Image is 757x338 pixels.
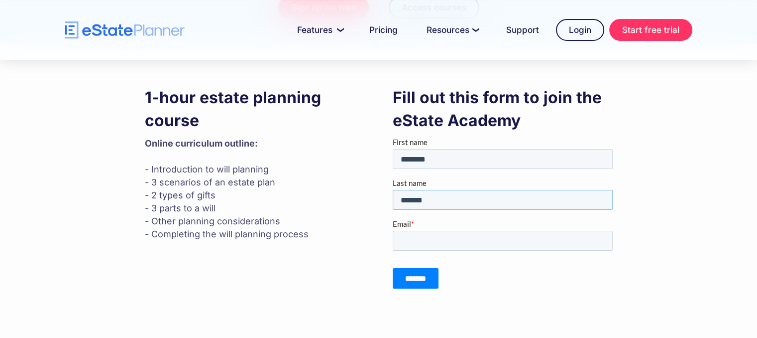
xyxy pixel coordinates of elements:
a: Features [285,20,352,40]
strong: Online curriculum outline: ‍ [145,138,258,149]
a: home [65,21,185,39]
a: Resources [415,20,489,40]
a: Start free trial [609,19,692,41]
a: Login [556,19,604,41]
h3: 1-hour estate planning course [145,86,365,132]
a: Support [494,20,551,40]
p: - Introduction to will planning - 3 scenarios of an estate plan - 2 types of gifts - 3 parts to a... [145,137,365,241]
iframe: Form 0 [393,137,613,306]
h3: Fill out this form to join the eState Academy [393,86,613,132]
a: Pricing [357,20,410,40]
